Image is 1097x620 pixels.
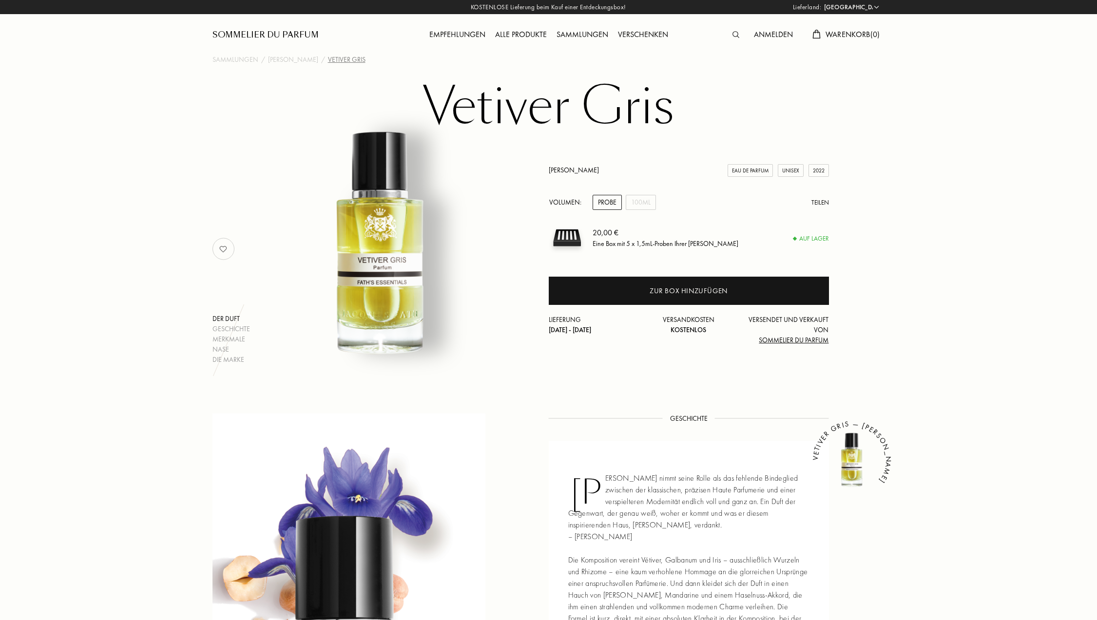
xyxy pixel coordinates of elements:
[212,334,250,344] div: Merkmale
[212,314,250,324] div: Der Duft
[212,355,250,365] div: Die Marke
[650,285,728,297] div: Zur Box hinzufügen
[490,29,552,39] a: Alle Produkte
[549,325,591,334] span: [DATE] - [DATE]
[593,239,738,249] div: Eine Box mit 5 x 1,5mL-Proben Ihrer [PERSON_NAME]
[305,80,792,133] h1: Vetiver Gris
[793,2,822,12] span: Lieferland:
[826,29,880,39] span: Warenkorb ( 0 )
[749,29,798,41] div: Anmelden
[552,29,613,39] a: Sammlungen
[328,55,366,65] div: Vetiver Gris
[268,55,318,65] a: [PERSON_NAME]
[626,195,656,210] div: 100mL
[732,31,739,38] img: search_icn.svg
[490,29,552,41] div: Alle Produkte
[793,234,829,244] div: Auf Lager
[260,124,501,365] img: Vetiver Gris Jacques Fath
[778,164,804,177] div: Unisex
[212,29,319,41] a: Sommelier du Parfum
[424,29,490,41] div: Empfehlungen
[593,227,738,239] div: 20,00 €
[728,164,773,177] div: Eau de Parfum
[212,344,250,355] div: Nase
[552,29,613,41] div: Sammlungen
[213,239,233,259] img: no_like_p.png
[549,315,642,335] div: Lieferung
[759,336,828,344] span: Sommelier du Parfum
[642,315,735,335] div: Versandkosten
[261,55,265,65] div: /
[812,30,820,38] img: cart.svg
[823,431,881,489] img: Vetiver Gris
[808,164,829,177] div: 2022
[549,166,599,174] a: [PERSON_NAME]
[321,55,325,65] div: /
[613,29,673,39] a: Verschenken
[873,3,880,11] img: arrow_w.png
[811,198,829,207] div: Teilen
[671,325,706,334] span: Kostenlos
[424,29,490,39] a: Empfehlungen
[593,195,622,210] div: Probe
[212,324,250,334] div: Geschichte
[749,29,798,39] a: Anmelden
[735,315,829,345] div: Versendet und verkauft von
[212,55,258,65] a: Sammlungen
[613,29,673,41] div: Verschenken
[549,195,587,210] div: Volumen:
[549,220,585,256] img: sample box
